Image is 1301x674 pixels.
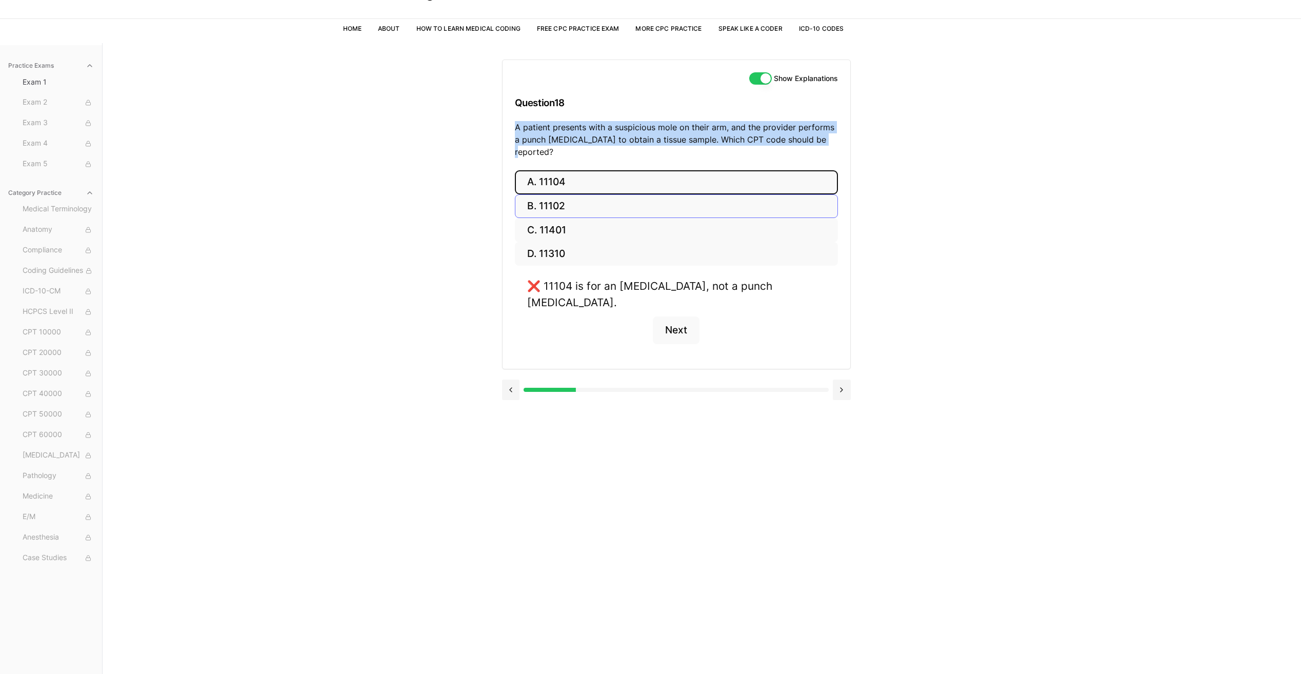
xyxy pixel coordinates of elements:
[378,25,400,32] a: About
[23,306,94,318] span: HCPCS Level II
[18,135,98,152] button: Exam 4
[23,97,94,108] span: Exam 2
[18,488,98,505] button: Medicine
[4,57,98,74] button: Practice Exams
[23,204,94,215] span: Medical Terminology
[515,242,838,266] button: D. 11310
[18,550,98,566] button: Case Studies
[799,25,844,32] a: ICD-10 Codes
[23,245,94,256] span: Compliance
[527,278,826,310] div: ❌ 11104 is for an [MEDICAL_DATA], not a punch [MEDICAL_DATA].
[515,218,838,242] button: C. 11401
[18,468,98,484] button: Pathology
[18,201,98,217] button: Medical Terminology
[23,532,94,543] span: Anesthesia
[18,447,98,464] button: [MEDICAL_DATA]
[18,283,98,300] button: ICD-10-CM
[18,94,98,111] button: Exam 2
[343,25,362,32] a: Home
[653,316,699,344] button: Next
[23,511,94,523] span: E/M
[18,345,98,361] button: CPT 20000
[23,327,94,338] span: CPT 10000
[23,429,94,441] span: CPT 60000
[18,529,98,546] button: Anesthesia
[23,470,94,482] span: Pathology
[18,386,98,402] button: CPT 40000
[23,368,94,379] span: CPT 30000
[18,304,98,320] button: HCPCS Level II
[515,121,838,158] p: A patient presents with a suspicious mole on their arm, and the provider performs a punch [MEDICA...
[18,427,98,443] button: CPT 60000
[23,409,94,420] span: CPT 50000
[18,156,98,172] button: Exam 5
[23,77,94,87] span: Exam 1
[23,347,94,359] span: CPT 20000
[774,75,838,82] label: Show Explanations
[635,25,702,32] a: More CPC Practice
[18,242,98,259] button: Compliance
[515,88,838,118] h3: Question 18
[23,388,94,400] span: CPT 40000
[515,170,838,194] button: A. 11104
[416,25,521,32] a: How to Learn Medical Coding
[515,194,838,219] button: B. 11102
[718,25,783,32] a: Speak Like a Coder
[23,158,94,170] span: Exam 5
[18,74,98,90] button: Exam 1
[23,138,94,149] span: Exam 4
[23,286,94,297] span: ICD-10-CM
[23,117,94,129] span: Exam 3
[18,222,98,238] button: Anatomy
[23,450,94,461] span: [MEDICAL_DATA]
[18,509,98,525] button: E/M
[18,324,98,341] button: CPT 10000
[23,265,94,276] span: Coding Guidelines
[23,224,94,235] span: Anatomy
[18,263,98,279] button: Coding Guidelines
[23,552,94,564] span: Case Studies
[18,406,98,423] button: CPT 50000
[18,115,98,131] button: Exam 3
[23,491,94,502] span: Medicine
[537,25,619,32] a: Free CPC Practice Exam
[4,185,98,201] button: Category Practice
[18,365,98,382] button: CPT 30000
